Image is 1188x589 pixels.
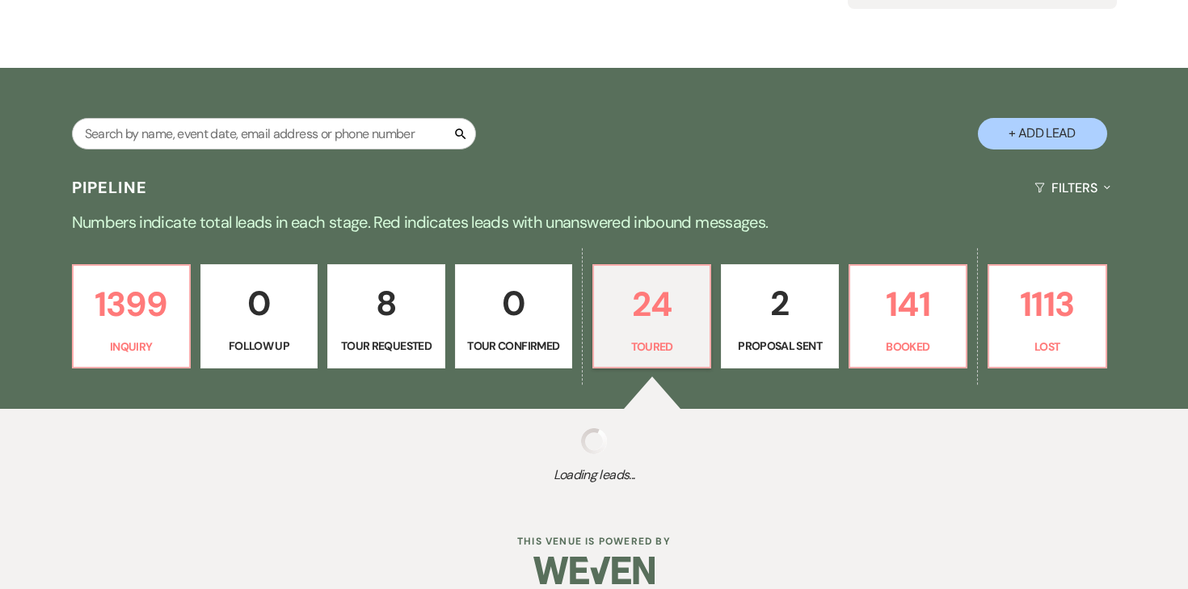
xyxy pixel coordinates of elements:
[860,277,956,331] p: 141
[211,337,307,355] p: Follow Up
[466,276,562,330] p: 0
[83,338,179,356] p: Inquiry
[455,264,572,369] a: 0Tour Confirmed
[978,118,1107,149] button: + Add Lead
[860,338,956,356] p: Booked
[72,118,476,149] input: Search by name, event date, email address or phone number
[72,264,191,369] a: 1399Inquiry
[999,277,1095,331] p: 1113
[731,337,828,355] p: Proposal Sent
[211,276,307,330] p: 0
[12,209,1176,235] p: Numbers indicate total leads in each stage. Red indicates leads with unanswered inbound messages.
[83,277,179,331] p: 1399
[988,264,1106,369] a: 1113Lost
[731,276,828,330] p: 2
[721,264,838,369] a: 2Proposal Sent
[999,338,1095,356] p: Lost
[592,264,711,369] a: 24Toured
[327,264,444,369] a: 8Tour Requested
[581,428,607,454] img: loading spinner
[338,337,434,355] p: Tour Requested
[200,264,318,369] a: 0Follow Up
[60,465,1129,485] span: Loading leads...
[849,264,967,369] a: 141Booked
[466,337,562,355] p: Tour Confirmed
[1028,166,1116,209] button: Filters
[72,176,148,199] h3: Pipeline
[604,277,700,331] p: 24
[604,338,700,356] p: Toured
[338,276,434,330] p: 8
